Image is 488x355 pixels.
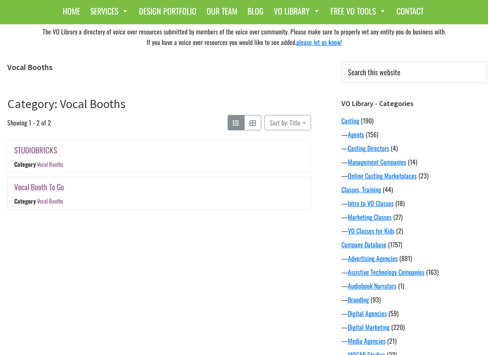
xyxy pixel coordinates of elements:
[341,185,381,194] a: Classes, Training
[348,198,394,208] a: Intro to VO Classes
[341,116,359,125] a: Casting
[7,96,311,222] article: Category: Vocal Booths
[392,2,428,20] a: Contact
[296,37,342,47] a: please let us know!
[341,336,487,346] div: —
[348,143,389,153] a: Casting Directors
[348,171,417,181] a: Online Casting Marketplaces
[348,295,369,304] a: Branding
[341,157,487,167] div: —
[383,185,393,194] span: (44)
[348,130,364,139] a: Agents
[14,181,64,193] a: Vocal Booth To Go
[348,308,387,318] a: Digital Agencies
[1,24,487,49] div: The VO Library a directory of voice over resources submitted by members of the voice over communi...
[426,267,439,277] span: (163)
[387,336,396,346] span: (21)
[7,96,126,111] a: Category: Vocal Booths
[388,240,402,249] span: (1757)
[14,144,57,156] a: STUDIOBRICKS
[395,198,405,208] span: (18)
[399,253,412,263] span: (881)
[341,198,487,208] div: —
[366,130,378,139] span: (156)
[264,115,311,130] button: Sort by: Title
[341,308,487,318] div: —
[341,322,487,332] div: —
[388,308,398,318] span: (59)
[361,116,373,125] span: (190)
[348,157,406,167] a: Management Companies
[341,99,487,108] h3: VO Library - Categories
[396,226,403,236] span: (2)
[341,62,487,83] input: Search this website
[36,197,63,205] a: Vocal Booths
[59,2,84,20] a: Home
[326,2,390,20] a: Free VO Tools
[418,171,428,181] span: (23)
[341,226,487,236] div: —
[341,267,487,277] div: —
[348,281,396,291] a: Audiobook Narrators
[341,295,487,304] div: —
[348,336,386,346] a: Media Agencies
[14,197,36,205] div: Category
[135,2,200,20] a: Design Portfolio
[341,212,487,222] div: —
[341,240,386,249] a: Company Database
[14,160,36,169] div: Category
[348,253,398,263] a: Advertising Agencies
[341,253,487,263] div: —
[341,171,487,181] div: —
[348,322,390,332] a: Digital Marketing
[36,160,63,169] a: Vocal Booths
[391,322,405,332] span: (220)
[7,62,311,72] h1: Vocal Booths
[341,281,487,291] div: —
[408,157,417,167] span: (14)
[371,295,381,304] span: (93)
[348,212,392,222] a: Marketing Classes
[398,281,404,291] span: (1)
[243,2,268,20] a: Blog
[86,2,133,20] a: Services
[341,143,487,153] div: —
[348,226,394,236] a: VO Classes for Kids
[7,115,51,130] span: Showing 1 - 2 of 2
[393,212,403,222] span: (27)
[270,2,324,20] a: VO Library
[348,267,424,277] a: Assistive Technology Companies
[341,130,487,139] div: —
[391,143,398,153] span: (4)
[202,2,241,20] a: Our Team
